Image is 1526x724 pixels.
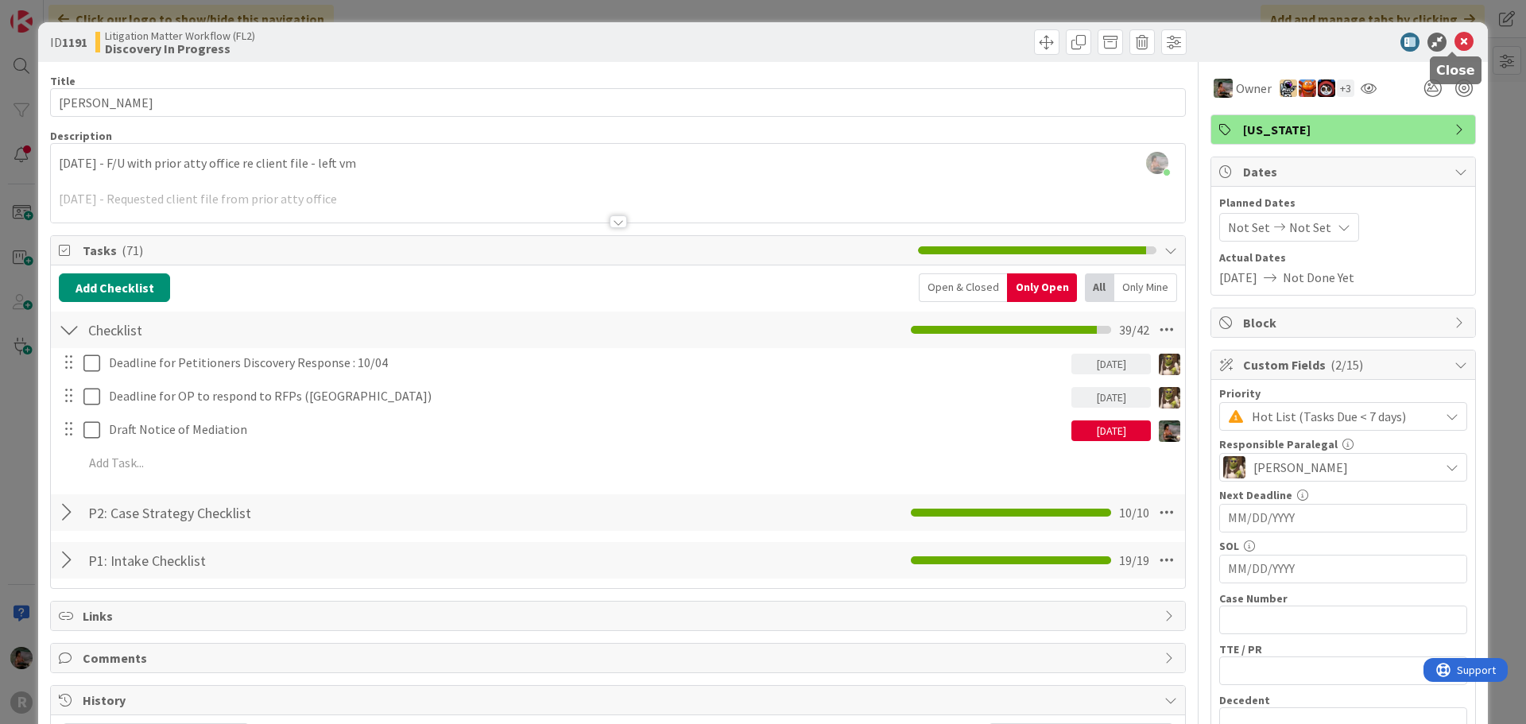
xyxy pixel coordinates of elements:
[83,241,910,260] span: Tasks
[1085,273,1114,302] div: All
[1219,540,1467,552] div: SOL
[1219,388,1467,399] div: Priority
[1119,320,1149,339] span: 39 / 42
[1146,152,1168,174] img: 3P45AZdbUEZQRjZePmo7ZRl2zfrntIpe.jpg
[1219,268,1257,287] span: [DATE]
[1318,79,1335,97] img: JS
[1228,218,1270,237] span: Not Set
[1299,79,1316,97] img: KA
[1243,120,1447,139] span: [US_STATE]
[1159,387,1180,408] img: DG
[1243,162,1447,181] span: Dates
[1228,505,1458,532] input: MM/DD/YYYY
[62,34,87,50] b: 1191
[1219,642,1262,656] label: TTE / PR
[1071,354,1151,374] div: [DATE]
[1214,79,1233,98] img: MW
[1289,218,1331,237] span: Not Set
[1159,354,1180,375] img: DG
[1436,63,1475,78] h5: Close
[1219,591,1288,606] label: Case Number
[83,546,440,575] input: Add Checklist...
[109,387,1065,405] p: Deadline for OP to respond to RFPs ([GEOGRAPHIC_DATA])
[1219,439,1467,450] div: Responsible Paralegal
[50,33,87,52] span: ID
[1330,357,1363,373] span: ( 2/15 )
[59,154,1177,172] p: [DATE] - F/U with prior atty office re client file - left vm
[1337,79,1354,97] div: + 3
[109,420,1065,439] p: Draft Notice of Mediation
[122,242,143,258] span: ( 71 )
[1007,273,1077,302] div: Only Open
[919,273,1007,302] div: Open & Closed
[1219,693,1270,707] label: Decedent
[83,691,1156,710] span: History
[50,129,112,143] span: Description
[1228,556,1458,583] input: MM/DD/YYYY
[1253,458,1348,477] span: [PERSON_NAME]
[109,354,1065,372] p: Deadline for Petitioners Discovery Response : 10/04
[1236,79,1272,98] span: Owner
[1280,79,1297,97] img: TM
[1252,405,1431,428] span: Hot List (Tasks Due < 7 days)
[1071,387,1151,408] div: [DATE]
[83,316,440,344] input: Add Checklist...
[1071,420,1151,441] div: [DATE]
[33,2,72,21] span: Support
[1159,420,1180,442] img: MW
[59,273,170,302] button: Add Checklist
[1119,503,1149,522] span: 10 / 10
[1243,355,1447,374] span: Custom Fields
[83,649,1156,668] span: Comments
[83,498,440,527] input: Add Checklist...
[105,29,255,42] span: Litigation Matter Workflow (FL2)
[1219,195,1467,211] span: Planned Dates
[1283,268,1354,287] span: Not Done Yet
[83,606,1156,625] span: Links
[1119,551,1149,570] span: 19 / 19
[1243,313,1447,332] span: Block
[1223,456,1245,478] img: DG
[105,42,255,55] b: Discovery In Progress
[50,74,76,88] label: Title
[1219,490,1467,501] div: Next Deadline
[1114,273,1177,302] div: Only Mine
[1219,250,1467,266] span: Actual Dates
[50,88,1186,117] input: type card name here...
